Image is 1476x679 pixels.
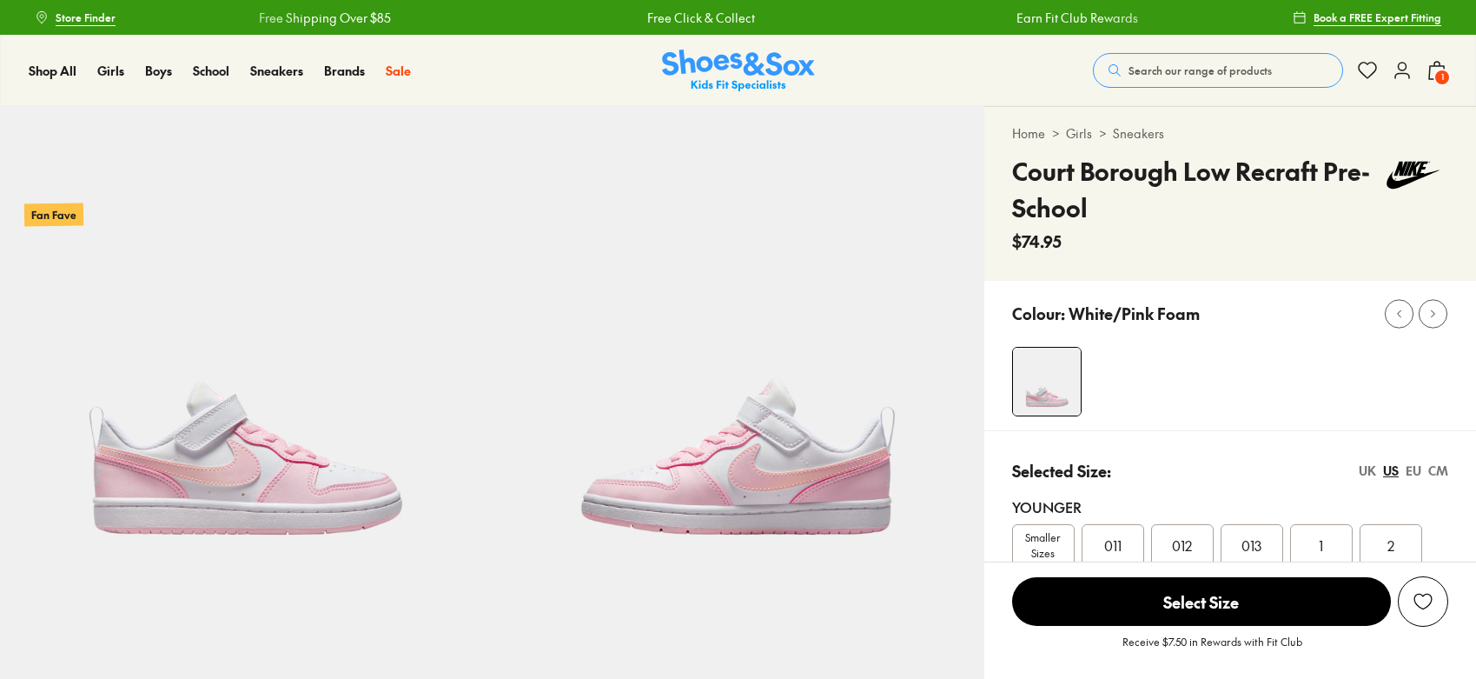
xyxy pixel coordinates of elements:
[250,62,303,80] a: Sneakers
[1172,535,1192,556] span: 012
[1406,462,1421,480] div: EU
[1012,230,1062,253] span: $74.95
[250,62,303,79] span: Sneakers
[1013,348,1081,416] img: 4-454381_1
[1012,124,1045,143] a: Home
[1104,535,1122,556] span: 011
[97,62,124,80] a: Girls
[145,62,172,79] span: Boys
[24,203,83,226] p: Fan Fave
[193,62,229,80] a: School
[1012,302,1065,325] p: Colour:
[1093,53,1343,88] button: Search our range of products
[1428,462,1448,480] div: CM
[29,62,76,79] span: Shop All
[1012,459,1111,483] p: Selected Size:
[386,62,411,79] span: Sale
[1378,153,1448,197] img: Vendor logo
[1012,496,1448,517] div: Younger
[145,62,172,80] a: Boys
[1066,124,1092,143] a: Girls
[1012,124,1448,143] div: > >
[645,9,753,27] a: Free Click & Collect
[1069,302,1200,325] p: White/Pink Foam
[1012,577,1391,626] span: Select Size
[35,2,116,33] a: Store Finder
[1013,529,1074,561] span: Smaller Sizes
[1426,51,1447,90] button: 1
[662,50,815,92] a: Shoes & Sox
[324,62,365,80] a: Brands
[1012,576,1391,627] button: Select Size
[1113,124,1164,143] a: Sneakers
[492,106,983,598] img: 5-454382_1
[324,62,365,79] span: Brands
[1122,634,1302,665] p: Receive $7.50 in Rewards with Fit Club
[1293,2,1441,33] a: Book a FREE Expert Fitting
[193,62,229,79] span: School
[1241,535,1261,556] span: 013
[1129,63,1272,78] span: Search our range of products
[257,9,389,27] a: Free Shipping Over $85
[1398,576,1448,627] button: Add to Wishlist
[29,62,76,80] a: Shop All
[662,50,815,92] img: SNS_Logo_Responsive.svg
[1314,10,1441,25] span: Book a FREE Expert Fitting
[1433,69,1451,86] span: 1
[1319,535,1323,556] span: 1
[1387,535,1394,556] span: 2
[1359,462,1376,480] div: UK
[1015,9,1136,27] a: Earn Fit Club Rewards
[386,62,411,80] a: Sale
[1383,462,1399,480] div: US
[97,62,124,79] span: Girls
[1012,153,1378,226] h4: Court Borough Low Recraft Pre-School
[56,10,116,25] span: Store Finder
